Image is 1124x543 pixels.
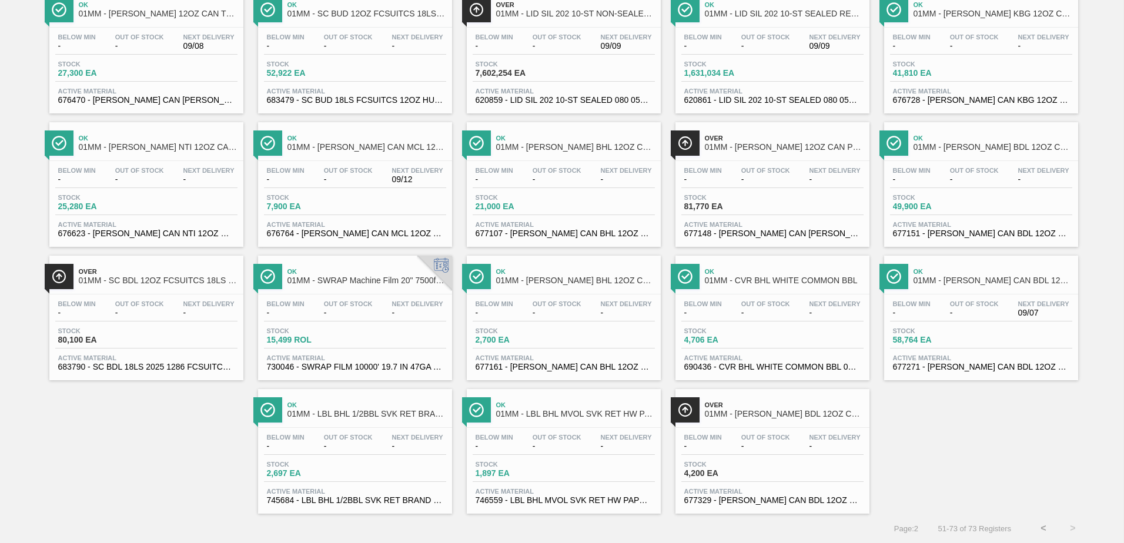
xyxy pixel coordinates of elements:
[887,269,901,284] img: Ícone
[1018,42,1069,51] span: -
[809,42,861,51] span: 09/09
[267,229,443,238] span: 676764 - CARR CAN MCL 12OZ TWNSTK 30/12 CAN 0723
[914,143,1072,152] span: 01MM - CARR BDL 12OZ CAN TWNSTK 30/12 CAN-Aqueous
[79,143,237,152] span: 01MM - CARR NTI 12OZ CAN 15/12 CAN PK
[183,42,235,51] span: 09/08
[533,33,581,41] span: Out Of Stock
[936,524,1011,533] span: 51 - 73 of 73 Registers
[684,69,767,78] span: 1,631,034 EA
[601,33,652,41] span: Next Delivery
[684,175,722,184] span: -
[267,221,443,228] span: Active Material
[893,33,931,41] span: Below Min
[678,2,693,17] img: Ícone
[741,33,790,41] span: Out Of Stock
[287,401,446,408] span: Ok
[476,496,652,505] span: 746559 - LBL BHL MVOL SVK RET HW PAPER 0518 #3 4.
[533,434,581,441] span: Out Of Stock
[392,33,443,41] span: Next Delivery
[476,300,513,307] span: Below Min
[950,33,999,41] span: Out Of Stock
[705,143,864,152] span: 01MM - CARR BUD 12OZ CAN PK 12/12 MILITARY PROMO
[476,434,513,441] span: Below Min
[1018,300,1069,307] span: Next Delivery
[58,300,96,307] span: Below Min
[324,167,373,174] span: Out Of Stock
[476,175,513,184] span: -
[267,488,443,495] span: Active Material
[267,327,349,334] span: Stock
[58,88,235,95] span: Active Material
[249,113,458,247] a: ÍconeOk01MM - [PERSON_NAME] CAN MCL 12OZ TWNSTK 30/12 CANBelow Min-Out Of Stock-Next Delivery09/1...
[287,1,446,8] span: Ok
[893,309,931,317] span: -
[267,69,349,78] span: 52,922 EA
[533,175,581,184] span: -
[893,202,975,211] span: 49,900 EA
[267,442,305,451] span: -
[249,380,458,514] a: ÍconeOk01MM - LBL BHL 1/2BBL SVK RET BRAND PPS #4Below Min-Out Of Stock-Next Delivery-Stock2,697 ...
[183,309,235,317] span: -
[914,1,1072,8] span: Ok
[458,247,667,380] a: ÍconeOk01MM - [PERSON_NAME] BHL 12OZ CAN 30/12 CAN PK FARMING PROMOBelow Min-Out Of Stock-Next De...
[893,336,975,344] span: 58,764 EA
[267,202,349,211] span: 7,900 EA
[667,113,875,247] a: ÍconeOver01MM - [PERSON_NAME] 12OZ CAN PK 12/12 MILITARY PROMOBelow Min-Out Of Stock-Next Deliver...
[58,202,140,211] span: 25,280 EA
[1058,514,1088,543] button: >
[392,442,443,451] span: -
[601,300,652,307] span: Next Delivery
[476,167,513,174] span: Below Min
[601,42,652,51] span: 09/09
[476,469,558,478] span: 1,897 EA
[115,175,164,184] span: -
[741,167,790,174] span: Out Of Stock
[287,410,446,418] span: 01MM - LBL BHL 1/2BBL SVK RET BRAND PPS #4
[684,300,722,307] span: Below Min
[324,434,373,441] span: Out Of Stock
[41,247,249,380] a: ÍconeOver01MM - SC BDL 12OZ FCSUITCS 18LS HULK HANDLE - AQUEOUS COATINGBelow Min-Out Of Stock-Nex...
[267,42,305,51] span: -
[458,380,667,514] a: ÍconeOk01MM - LBL BHL MVOL SVK RET HW PAPER #3Below Min-Out Of Stock-Next Delivery-Stock1,897 EAA...
[267,194,349,201] span: Stock
[684,354,861,361] span: Active Material
[58,354,235,361] span: Active Material
[684,167,722,174] span: Below Min
[1018,309,1069,317] span: 09/07
[392,175,443,184] span: 09/12
[476,336,558,344] span: 2,700 EA
[1018,33,1069,41] span: Next Delivery
[476,309,513,317] span: -
[115,167,164,174] span: Out Of Stock
[496,401,655,408] span: Ok
[893,194,975,201] span: Stock
[893,354,1069,361] span: Active Material
[267,336,349,344] span: 15,499 ROL
[684,96,861,105] span: 620861 - LID SIL 202 10-ST SEALED 080 0523 RED DI
[914,276,1072,285] span: 01MM - CARR CAN BDL 12OZ PATRIOTS TWNSTK 30/12
[893,363,1069,371] span: 677271 - CARR CAN BDL 12OZ NFL-PATRIOTS TWNSTK 30
[887,136,901,150] img: Ícone
[893,175,931,184] span: -
[476,69,558,78] span: 7,602,254 EA
[1018,167,1069,174] span: Next Delivery
[267,167,305,174] span: Below Min
[52,136,66,150] img: Ícone
[58,336,140,344] span: 80,100 EA
[705,276,864,285] span: 01MM - CVR BHL WHITE COMMON BBL
[79,1,237,8] span: Ok
[287,143,446,152] span: 01MM - CARR CAN MCL 12OZ TWNSTK 30/12 CAN
[809,434,861,441] span: Next Delivery
[41,113,249,247] a: ÍconeOk01MM - [PERSON_NAME] NTI 12OZ CAN 15/12 CAN PKBelow Min-Out Of Stock-Next Delivery-Stock25...
[496,268,655,275] span: Ok
[809,309,861,317] span: -
[496,143,655,152] span: 01MM - CARR BHL 12OZ CAN TWNSTK 30/12 CAN AQUEOUS
[79,268,237,275] span: Over
[533,442,581,451] span: -
[260,2,275,17] img: Ícone
[1029,514,1058,543] button: <
[741,300,790,307] span: Out Of Stock
[476,61,558,68] span: Stock
[115,309,164,317] span: -
[476,229,652,238] span: 677107 - CARR CAN BHL 12OZ TWNSTK 30/12 CAN 0724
